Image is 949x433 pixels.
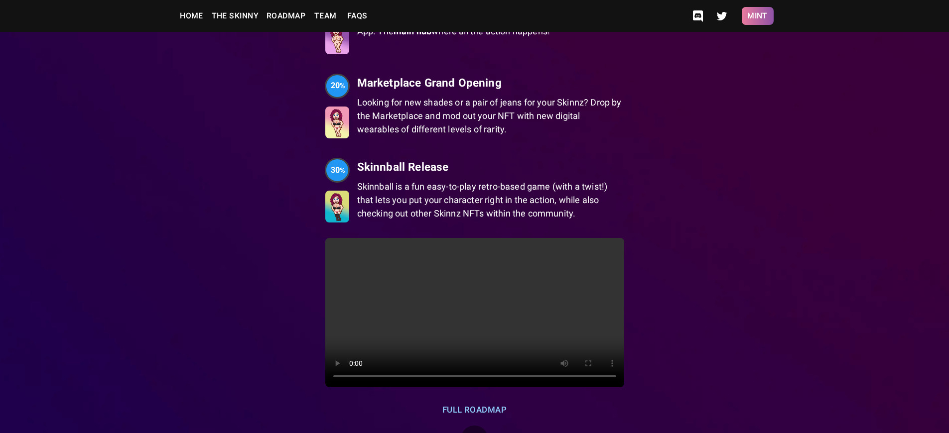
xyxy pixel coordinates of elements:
[357,74,624,92] h6: Marketplace Grand Opening
[357,180,624,220] p: Skinnball is a fun easy-to-play retro-based game (with a twist!) that lets you put your character...
[325,107,349,138] img: Marketplace Grand Opening
[208,6,263,26] a: The Skinny
[309,6,341,26] a: Team
[340,82,345,90] span: %
[357,96,624,136] p: Looking for new shades or a pair of jeans for your Skinnz? Drop by the Marketplace and mod out yo...
[325,191,349,222] img: Skinnball Release
[329,166,346,174] span: 30
[329,82,346,90] span: 20
[325,22,349,54] img: Skinnz App
[742,7,774,25] button: Mint
[341,6,373,26] a: FAQs
[437,399,513,422] button: Full Roadmap
[263,6,309,26] a: Roadmap
[340,166,345,175] span: %
[176,6,208,26] a: Home
[357,158,624,176] h6: Skinnball Release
